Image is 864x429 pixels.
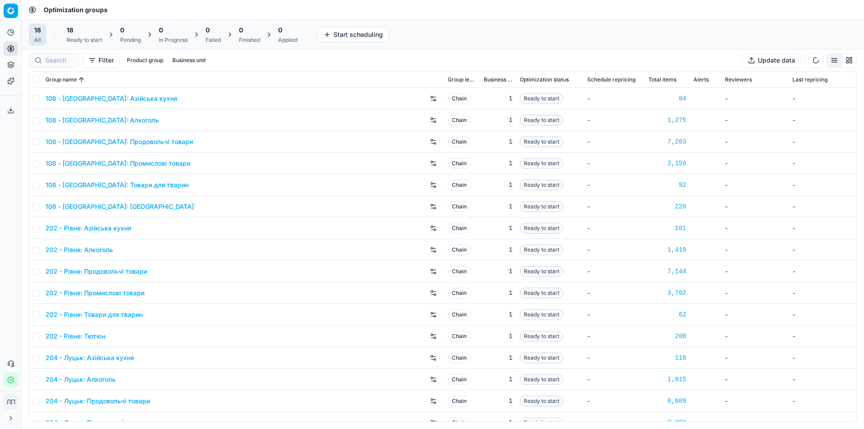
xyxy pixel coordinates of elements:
td: - [721,239,789,261]
td: - [721,217,789,239]
span: Business unit [484,76,513,83]
span: Ready to start [520,201,563,212]
span: Ready to start [520,352,563,363]
a: 1,815 [648,375,686,384]
span: Chain [448,158,471,169]
td: - [789,390,856,412]
span: Chain [448,201,471,212]
span: Chain [448,180,471,190]
span: Ready to start [520,309,563,320]
a: 92 [648,181,686,190]
span: 0 [120,26,124,35]
td: - [789,196,856,217]
div: 1 [484,353,513,362]
td: - [789,347,856,369]
span: Chain [448,266,471,277]
span: Chain [448,288,471,298]
button: Business unit [169,55,209,66]
td: - [789,153,856,174]
td: - [789,261,856,282]
div: 1 [484,289,513,298]
td: - [789,174,856,196]
span: Group name [45,76,77,83]
a: 7,283 [648,137,686,146]
td: - [721,347,789,369]
div: Finished [239,36,260,44]
a: 101 [648,224,686,233]
td: - [789,239,856,261]
a: 204 - Луцьк: Алкоголь [45,375,116,384]
td: - [584,196,645,217]
span: 0 [239,26,243,35]
td: - [789,217,856,239]
span: Ready to start [520,288,563,298]
span: Ready to start [520,223,563,234]
input: Search [45,56,73,65]
td: - [789,131,856,153]
a: 108 - [GEOGRAPHIC_DATA]: Алкоголь [45,116,159,125]
span: Ready to start [520,417,563,428]
span: Chain [448,352,471,363]
td: - [584,304,645,325]
span: Ready to start [520,266,563,277]
div: 1 [484,267,513,276]
button: Filter [83,53,120,68]
a: 202 - Рівне: Алкоголь [45,245,113,254]
a: 2,159 [648,159,686,168]
a: 116 [648,353,686,362]
span: Total items [648,76,676,83]
div: 1 [484,245,513,254]
a: 204 - Луцьк: Продовольчі товари [45,397,150,406]
a: 204 - Луцьк: Промислові товари [45,418,147,427]
div: 1 [484,224,513,233]
td: - [584,369,645,390]
span: Chain [448,136,471,147]
a: 108 - [GEOGRAPHIC_DATA]: [GEOGRAPHIC_DATA] [45,202,194,211]
td: - [584,347,645,369]
td: - [789,282,856,304]
div: 1 [484,94,513,103]
span: Chain [448,223,471,234]
td: - [721,369,789,390]
div: 1 [484,332,513,341]
a: 1,275 [648,116,686,125]
td: - [584,325,645,347]
td: - [721,282,789,304]
a: 202 - Рівне: Продовольчі товари [45,267,147,276]
td: - [721,109,789,131]
a: 220 [648,202,686,211]
a: 62 [648,310,686,319]
a: 1,419 [648,245,686,254]
a: 84 [648,94,686,103]
span: ЛП [4,395,18,409]
div: Failed [206,36,221,44]
a: 108 - [GEOGRAPHIC_DATA]: Товари для тварин [45,181,189,190]
td: - [789,325,856,347]
td: - [584,239,645,261]
span: Chain [448,244,471,255]
a: 108 - [GEOGRAPHIC_DATA]: Промислові товари [45,159,190,168]
div: 1 [484,116,513,125]
span: Alerts [693,76,709,83]
div: Pending [120,36,141,44]
a: 8,609 [648,397,686,406]
span: Ready to start [520,396,563,406]
a: 108 - [GEOGRAPHIC_DATA]: Азійська кухня [45,94,177,103]
td: - [721,304,789,325]
td: - [721,325,789,347]
span: Ready to start [520,374,563,385]
div: 1 [484,159,513,168]
a: 108 - [GEOGRAPHIC_DATA]: Продовольчі товари [45,137,193,146]
a: 3,702 [648,289,686,298]
a: 204 - Луцьк: Азійська кухня [45,353,134,362]
span: Chain [448,374,471,385]
a: 208 [648,332,686,341]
